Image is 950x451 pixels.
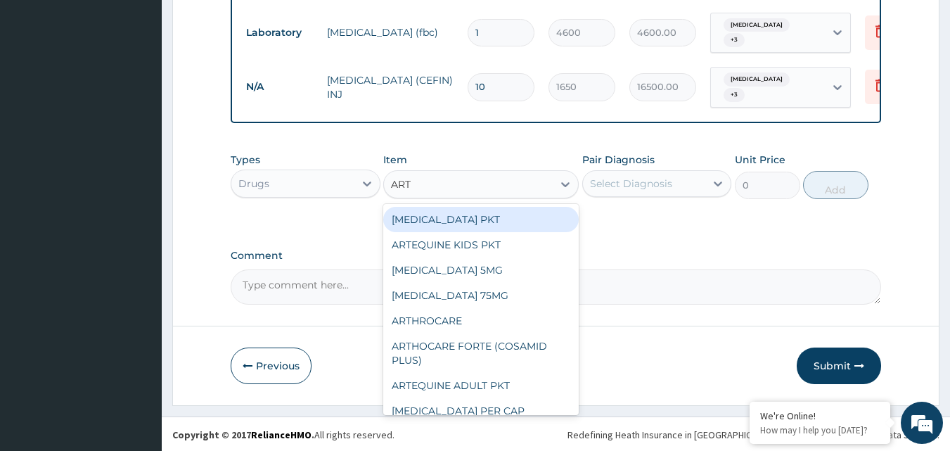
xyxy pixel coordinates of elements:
textarea: Type your message and hit 'Enter' [7,301,268,350]
span: + 3 [724,33,745,47]
div: [MEDICAL_DATA] PER CAP [383,398,579,424]
td: [MEDICAL_DATA] (CEFIN) INJ [320,66,461,108]
div: Redefining Heath Insurance in [GEOGRAPHIC_DATA] using Telemedicine and Data Science! [567,428,939,442]
button: Previous [231,348,312,384]
div: ARTEQUINE KIDS PKT [383,232,579,258]
td: Laboratory [239,20,320,46]
span: [MEDICAL_DATA] [724,72,790,87]
td: [MEDICAL_DATA] (fbc) [320,18,461,46]
div: ARTHOCARE FORTE (COSAMID PLUS) [383,334,579,373]
label: Item [383,153,407,167]
span: + 3 [724,88,745,102]
div: We're Online! [760,409,880,422]
span: We're online! [82,136,194,278]
label: Comment [231,250,882,262]
p: How may I help you today? [760,424,880,436]
span: [MEDICAL_DATA] [724,18,790,32]
label: Types [231,154,260,166]
div: Minimize live chat window [231,7,264,41]
button: Add [803,171,868,199]
div: Select Diagnosis [590,177,672,191]
div: [MEDICAL_DATA] 75MG [383,283,579,308]
td: N/A [239,74,320,100]
label: Unit Price [735,153,785,167]
div: Drugs [238,177,269,191]
div: [MEDICAL_DATA] 5MG [383,258,579,283]
button: Submit [797,348,881,384]
strong: Copyright © 2017 . [172,428,314,441]
label: Pair Diagnosis [582,153,655,167]
div: ARTEQUINE ADULT PKT [383,373,579,398]
img: d_794563401_company_1708531726252_794563401 [26,70,57,106]
a: RelianceHMO [251,428,312,441]
div: ARTHROCARE [383,308,579,334]
div: Chat with us now [73,79,236,97]
div: [MEDICAL_DATA] PKT [383,207,579,232]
